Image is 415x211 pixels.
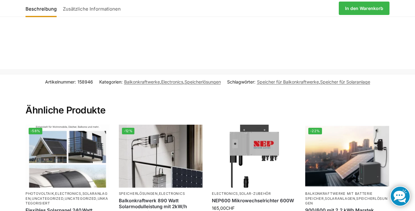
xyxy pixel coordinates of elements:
[227,79,370,85] span: Schlagwörter: ,
[99,79,221,85] span: Kategorien: , ,
[239,191,271,196] a: Solar-Zubehör
[119,191,203,196] p: ,
[320,79,370,84] a: Speicher für Solaranlage
[45,79,93,85] span: Artikelnummer:
[55,191,81,196] a: Electronics
[212,198,296,204] a: NEP600 Mikrowechselrichter 600W
[159,191,185,196] a: Electronics
[26,125,110,188] a: -58%Flexible Solar Module für Wohnmobile Camping Balkon
[305,125,389,188] img: Balkonkraftwerk mit Marstek Speicher
[119,125,203,188] a: -12%Balkonkraftwerk 890 Watt Solarmodulleistung mit 2kW/h Zendure Speicher
[26,196,108,205] a: Unkategorisiert
[26,191,110,206] p: , , , , ,
[65,196,96,201] a: Uncategorized
[119,125,203,188] img: Balkonkraftwerk 890 Watt Solarmodulleistung mit 2kW/h Zendure Speicher
[26,191,108,200] a: Solaranlagen
[226,205,235,211] span: CHF
[305,191,373,200] a: Balkonkraftwerke mit Batterie Speicher
[26,191,54,196] a: Photovoltaik
[26,125,110,188] img: Flexible Solar Module für Wohnmobile Camping Balkon
[184,79,221,84] a: Speicherlösungen
[212,205,235,211] bdi: 165,00
[325,196,355,201] a: Solaranlagen
[119,191,158,196] a: Speicherlösungen
[26,89,389,116] h2: Ähnliche Produkte
[212,191,238,196] a: Electronics
[305,196,388,205] a: Speicherlösungen
[77,79,93,84] span: 158946
[257,79,319,84] a: Speicher für Balkonkraftwerke
[305,125,389,188] a: -22%Balkonkraftwerk mit Marstek Speicher
[32,196,63,201] a: Uncategorized
[124,79,160,84] a: Balkonkraftwerke
[305,191,389,206] p: , ,
[161,79,183,84] a: Electronics
[212,191,296,196] p: ,
[212,125,296,188] img: Nep 600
